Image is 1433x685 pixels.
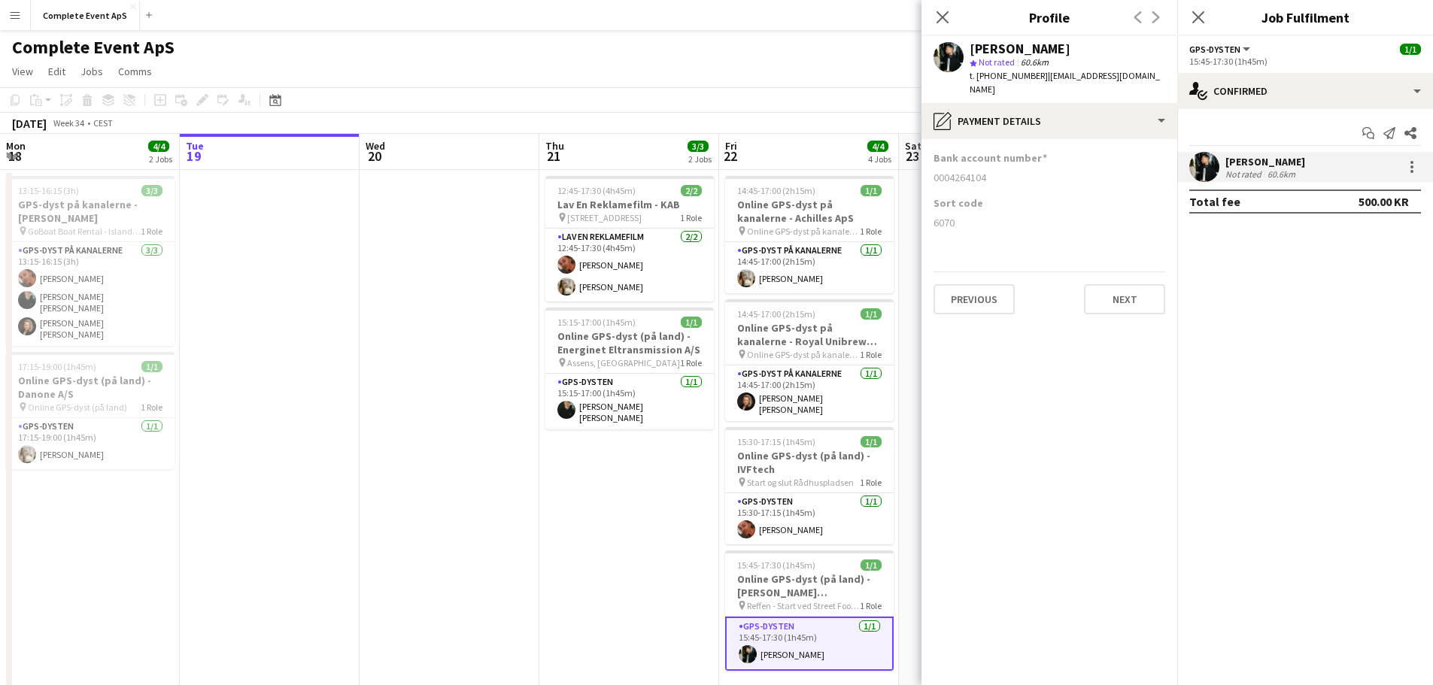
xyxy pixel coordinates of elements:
[112,62,158,81] a: Comms
[31,1,140,30] button: Complete Event ApS
[545,308,714,429] app-job-card: 15:15-17:00 (1h45m)1/1Online GPS-dyst (på land) - Energinet Eltransmission A/S Assens, [GEOGRAPHI...
[363,147,385,165] span: 20
[747,477,854,488] span: Start og slut Rådhuspladsen
[141,361,162,372] span: 1/1
[868,153,891,165] div: 4 Jobs
[1265,168,1298,180] div: 60.6km
[861,436,882,447] span: 1/1
[725,321,894,348] h3: Online GPS-dyst på kanalerne - Royal Unibrew A/S
[1189,56,1421,67] div: 15:45-17:30 (1h45m)
[149,153,172,165] div: 2 Jobs
[725,427,894,544] app-job-card: 15:30-17:15 (1h45m)1/1Online GPS-dyst (på land) - IVFtech Start og slut Rådhuspladsen1 RoleGPS-dy...
[725,617,894,671] app-card-role: GPS-dysten1/115:45-17:30 (1h45m)[PERSON_NAME]
[725,242,894,293] app-card-role: GPS-dyst på kanalerne1/114:45-17:00 (2h15m)[PERSON_NAME]
[141,185,162,196] span: 3/3
[861,559,882,571] span: 1/1
[680,357,702,368] span: 1 Role
[28,226,141,237] span: GoBoat Boat Rental - Islands [GEOGRAPHIC_DATA], [GEOGRAPHIC_DATA], [GEOGRAPHIC_DATA], [GEOGRAPHIC...
[1018,56,1052,68] span: 60.6km
[867,141,888,152] span: 4/4
[118,65,152,78] span: Comms
[725,572,894,599] h3: Online GPS-dyst (på land) - [PERSON_NAME] [PERSON_NAME]
[737,308,815,320] span: 14:45-17:00 (2h15m)
[74,62,109,81] a: Jobs
[979,56,1015,68] span: Not rated
[6,418,175,469] app-card-role: GPS-dysten1/117:15-19:00 (1h45m)[PERSON_NAME]
[921,8,1177,27] h3: Profile
[747,226,860,237] span: Online GPS-dyst på kanalerne
[80,65,103,78] span: Jobs
[545,374,714,429] app-card-role: GPS-dysten1/115:15-17:00 (1h45m)[PERSON_NAME] [PERSON_NAME]
[543,147,564,165] span: 21
[725,365,894,421] app-card-role: GPS-dyst på kanalerne1/114:45-17:00 (2h15m)[PERSON_NAME] [PERSON_NAME]
[860,600,882,611] span: 1 Role
[18,185,79,196] span: 13:15-16:15 (3h)
[184,147,204,165] span: 19
[861,308,882,320] span: 1/1
[12,36,175,59] h1: Complete Event ApS
[1400,44,1421,55] span: 1/1
[688,153,712,165] div: 2 Jobs
[1084,284,1165,314] button: Next
[747,600,860,611] span: Reffen - Start ved Street Food området
[6,62,39,81] a: View
[6,374,175,401] h3: Online GPS-dyst (på land) - Danone A/S
[725,198,894,225] h3: Online GPS-dyst på kanalerne - Achilles ApS
[688,141,709,152] span: 3/3
[6,198,175,225] h3: GPS-dyst på kanalerne - [PERSON_NAME]
[725,550,894,671] app-job-card: 15:45-17:30 (1h45m)1/1Online GPS-dyst (på land) - [PERSON_NAME] [PERSON_NAME] Reffen - Start ved ...
[148,141,169,152] span: 4/4
[934,196,983,210] h3: Sort code
[4,147,26,165] span: 18
[861,185,882,196] span: 1/1
[970,70,1160,95] span: | [EMAIL_ADDRESS][DOMAIN_NAME]
[681,185,702,196] span: 2/2
[557,185,636,196] span: 12:45-17:30 (4h45m)
[934,171,1165,184] div: 0004264104
[545,329,714,356] h3: Online GPS-dyst (på land) - Energinet Eltransmission A/S
[567,212,642,223] span: [STREET_ADDRESS]
[860,477,882,488] span: 1 Role
[93,117,113,129] div: CEST
[48,65,65,78] span: Edit
[545,139,564,153] span: Thu
[934,151,1047,165] h3: Bank account number
[737,559,815,571] span: 15:45-17:30 (1h45m)
[860,349,882,360] span: 1 Role
[42,62,71,81] a: Edit
[970,42,1070,56] div: [PERSON_NAME]
[545,176,714,302] app-job-card: 12:45-17:30 (4h45m)2/2Lav En Reklamefilm - KAB [STREET_ADDRESS]1 RoleLav En Reklamefilm2/212:45-1...
[680,212,702,223] span: 1 Role
[725,176,894,293] app-job-card: 14:45-17:00 (2h15m)1/1Online GPS-dyst på kanalerne - Achilles ApS Online GPS-dyst på kanalerne1 R...
[12,65,33,78] span: View
[186,139,204,153] span: Tue
[1189,44,1252,55] button: GPS-dysten
[725,299,894,421] app-job-card: 14:45-17:00 (2h15m)1/1Online GPS-dyst på kanalerne - Royal Unibrew A/S Online GPS-dyst på kanaler...
[737,436,815,447] span: 15:30-17:15 (1h45m)
[1225,168,1265,180] div: Not rated
[1177,73,1433,109] div: Confirmed
[921,103,1177,139] div: Payment details
[903,147,921,165] span: 23
[1177,8,1433,27] h3: Job Fulfilment
[934,216,1165,229] div: 6070
[725,493,894,544] app-card-role: GPS-dysten1/115:30-17:15 (1h45m)[PERSON_NAME]
[28,402,127,413] span: Online GPS-dyst (på land)
[12,116,47,131] div: [DATE]
[6,139,26,153] span: Mon
[725,139,737,153] span: Fri
[6,176,175,346] app-job-card: 13:15-16:15 (3h)3/3GPS-dyst på kanalerne - [PERSON_NAME] GoBoat Boat Rental - Islands [GEOGRAPHIC...
[970,70,1048,81] span: t. [PHONE_NUMBER]
[934,284,1015,314] button: Previous
[545,229,714,302] app-card-role: Lav En Reklamefilm2/212:45-17:30 (4h45m)[PERSON_NAME][PERSON_NAME]
[6,352,175,469] app-job-card: 17:15-19:00 (1h45m)1/1Online GPS-dyst (på land) - Danone A/S Online GPS-dyst (på land)1 RoleGPS-d...
[747,349,860,360] span: Online GPS-dyst på kanalerne
[725,449,894,476] h3: Online GPS-dyst (på land) - IVFtech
